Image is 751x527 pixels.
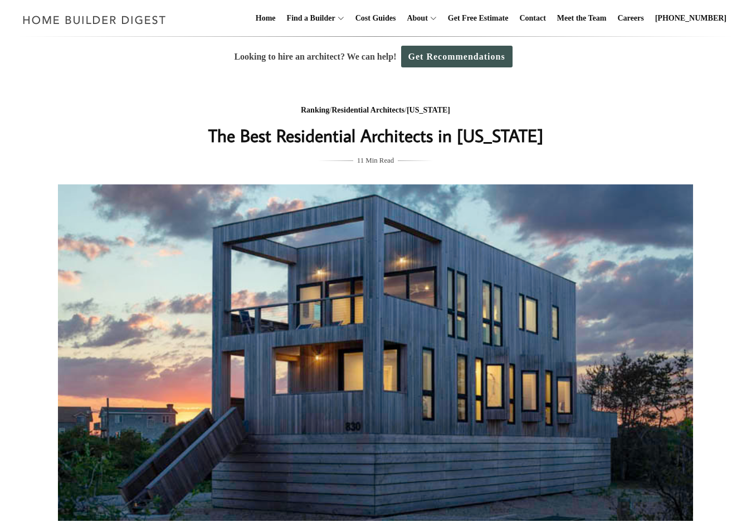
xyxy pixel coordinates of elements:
a: Residential Architects [331,106,404,114]
a: Careers [613,1,648,36]
a: Get Recommendations [401,46,513,67]
a: About [402,1,427,36]
a: Home [251,1,280,36]
a: Cost Guides [351,1,401,36]
a: Ranking [301,106,329,114]
a: Meet the Team [553,1,611,36]
div: / / [153,104,598,118]
span: 11 Min Read [357,154,394,167]
img: Home Builder Digest [18,9,171,31]
a: [PHONE_NUMBER] [651,1,731,36]
h1: The Best Residential Architects in [US_STATE] [153,122,598,149]
a: [US_STATE] [407,106,450,114]
a: Get Free Estimate [443,1,513,36]
a: Contact [515,1,550,36]
a: Find a Builder [282,1,335,36]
